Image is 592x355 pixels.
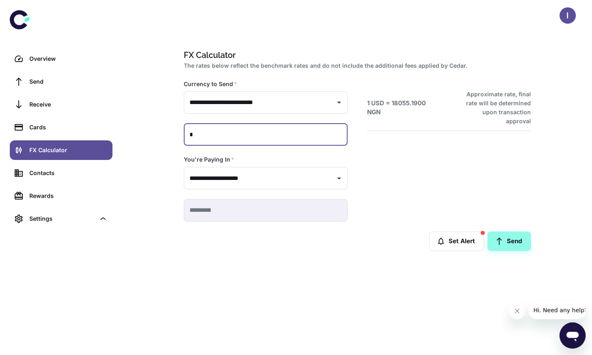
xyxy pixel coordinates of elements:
iframe: Button to launch messaging window [559,322,585,348]
a: Rewards [10,186,112,206]
iframe: Close message [509,303,525,319]
div: Cards [29,123,108,132]
label: You're Paying In [184,155,234,164]
a: Contacts [10,163,112,183]
div: Contacts [29,169,108,177]
button: Open [333,97,345,108]
div: Overview [29,54,108,63]
button: Open [333,173,345,184]
div: Rewards [29,191,108,200]
span: Hi. Need any help? [5,6,59,12]
button: I [559,7,576,24]
div: Send [29,77,108,86]
iframe: Message from company [528,301,585,319]
div: Receive [29,100,108,109]
a: FX Calculator [10,140,112,160]
a: Send [487,231,531,251]
div: Settings [10,209,112,229]
h1: FX Calculator [184,49,528,61]
label: Currency to Send [184,80,237,88]
a: Send [10,72,112,91]
div: Settings [29,214,95,223]
div: FX Calculator [29,146,108,155]
h6: 1 USD = 18055.1900 NGN [367,99,441,117]
a: Cards [10,118,112,137]
a: Receive [10,95,112,114]
h6: Approximate rate, final rate will be determined upon transaction approval [457,90,531,126]
button: Set Alert [429,231,484,251]
a: Overview [10,49,112,69]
